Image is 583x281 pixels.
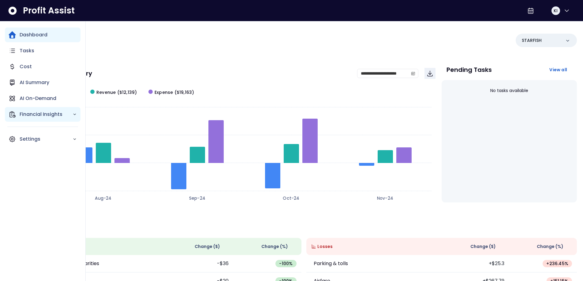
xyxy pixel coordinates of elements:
span: Losses [317,243,333,250]
td: +$25.3 [442,255,509,272]
div: No tasks available [447,83,572,99]
text: Sep-24 [189,195,205,201]
span: -100 % [279,261,293,267]
span: + 236.45 % [546,261,568,267]
span: Profit Assist [23,5,75,16]
span: Change ( $ ) [195,243,220,250]
p: AI Summary [20,79,49,86]
p: Pending Tasks [447,67,492,73]
span: Revenue ($12,139) [96,89,137,96]
svg: calendar [411,71,415,76]
p: Tasks [20,47,34,54]
td: -$36 [166,255,234,272]
p: Wins & Losses [31,224,577,231]
span: KI [554,8,558,14]
text: Nov-24 [377,195,393,201]
p: Settings [20,135,73,143]
span: View all [549,67,567,73]
p: Financial Insights [20,111,73,118]
span: Change (%) [537,243,563,250]
button: View all [544,64,572,75]
span: Expense ($19,163) [155,89,194,96]
p: Dashboard [20,31,47,39]
p: AI On-Demand [20,95,56,102]
span: Change (%) [261,243,288,250]
text: Aug-24 [95,195,111,201]
text: Oct-24 [283,195,299,201]
button: Download [424,68,435,79]
span: Change ( $ ) [470,243,496,250]
p: Cost [20,63,32,70]
p: Parking & tolls [314,260,348,267]
p: STARFISH [522,37,542,44]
